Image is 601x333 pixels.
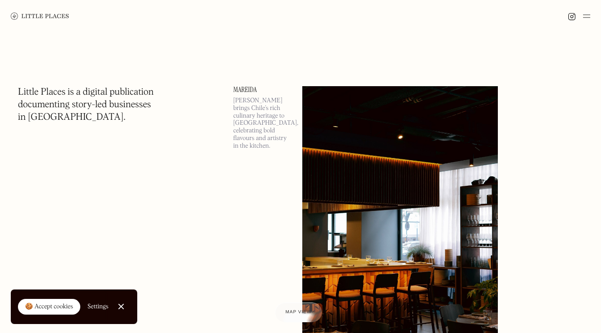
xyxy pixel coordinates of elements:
a: Mareida [233,86,292,93]
p: [PERSON_NAME] brings Chile’s rich culinary heritage to [GEOGRAPHIC_DATA], celebrating bold flavou... [233,97,292,150]
a: 🍪 Accept cookies [18,299,80,315]
div: Settings [87,303,109,310]
div: 🍪 Accept cookies [25,302,73,311]
span: Map view [286,310,312,315]
a: Map view [275,302,322,322]
a: Close Cookie Popup [112,298,130,315]
a: Settings [87,297,109,317]
h1: Little Places is a digital publication documenting story-led businesses in [GEOGRAPHIC_DATA]. [18,86,154,124]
